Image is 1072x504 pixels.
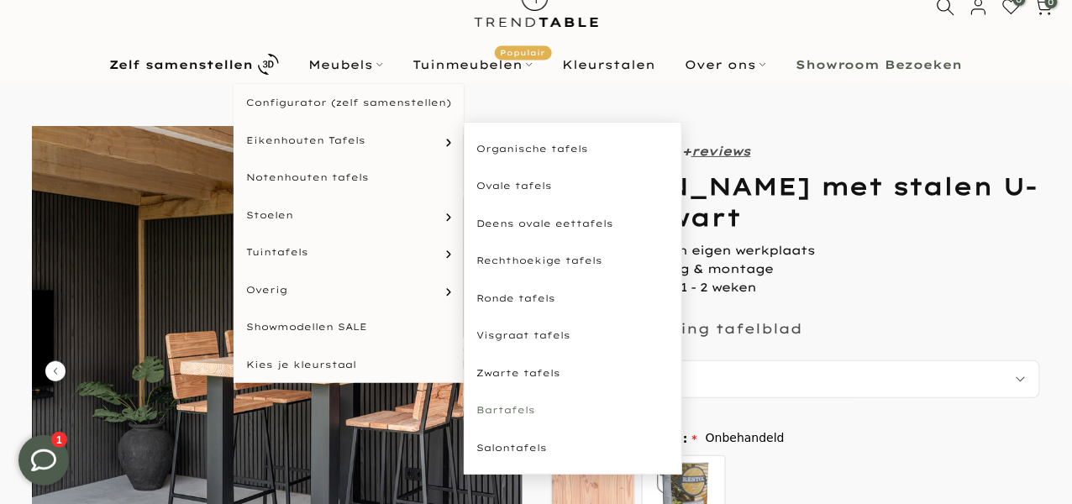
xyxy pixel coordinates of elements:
a: Overig [234,271,464,309]
a: Zelf samenstellen [95,50,294,79]
strong: + [682,144,691,159]
a: Stoelen [234,197,464,234]
a: Zwarte tafels [464,354,682,392]
h1: [PERSON_NAME] met stalen U-poten zwart [549,171,1040,233]
a: Configurator (zelf samenstellen) [234,84,464,122]
span: Eikenhouten Tafels [246,134,365,148]
a: Bartafels [464,391,682,429]
span: Overig [246,283,287,297]
a: Meubels [294,55,398,75]
a: Deens ovale eettafels [464,205,682,243]
iframe: toggle-frame [2,418,86,502]
span: Tuintafels [246,245,308,260]
a: Kleurstalen [548,55,670,75]
a: Showroom Bezoeken [781,55,978,75]
a: Organische tafels [464,130,682,168]
a: Notenhouten tafels [234,159,464,197]
a: TuinmeubelenPopulair [398,55,548,75]
select: autocomplete="off" [549,360,1040,398]
a: Ronde tafels [464,280,682,318]
b: Showroom Bezoeken [796,59,963,71]
a: Over ons [670,55,781,75]
button: Carousel Back Arrow [45,361,66,381]
a: Rechthoekige tafels [464,242,682,280]
a: Visgraat tafels [464,317,682,354]
span: Stoelen [246,208,293,223]
a: reviews [691,144,751,159]
span: Onbehandeld [706,428,785,449]
b: Zelf samenstellen [109,59,253,71]
a: Ovale tafels [464,167,682,205]
a: Salontafels [464,429,682,467]
a: Eikenhouten Tafels [234,122,464,160]
span: Afwerking tafelblad: [552,433,697,444]
a: Kies je kleurstaal [234,346,464,384]
a: Tuintafels [234,234,464,271]
span: Handgemaakt in eigen werkplaats [567,243,815,258]
a: Showmodellen SALE [234,308,464,346]
span: Populair [495,45,552,60]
